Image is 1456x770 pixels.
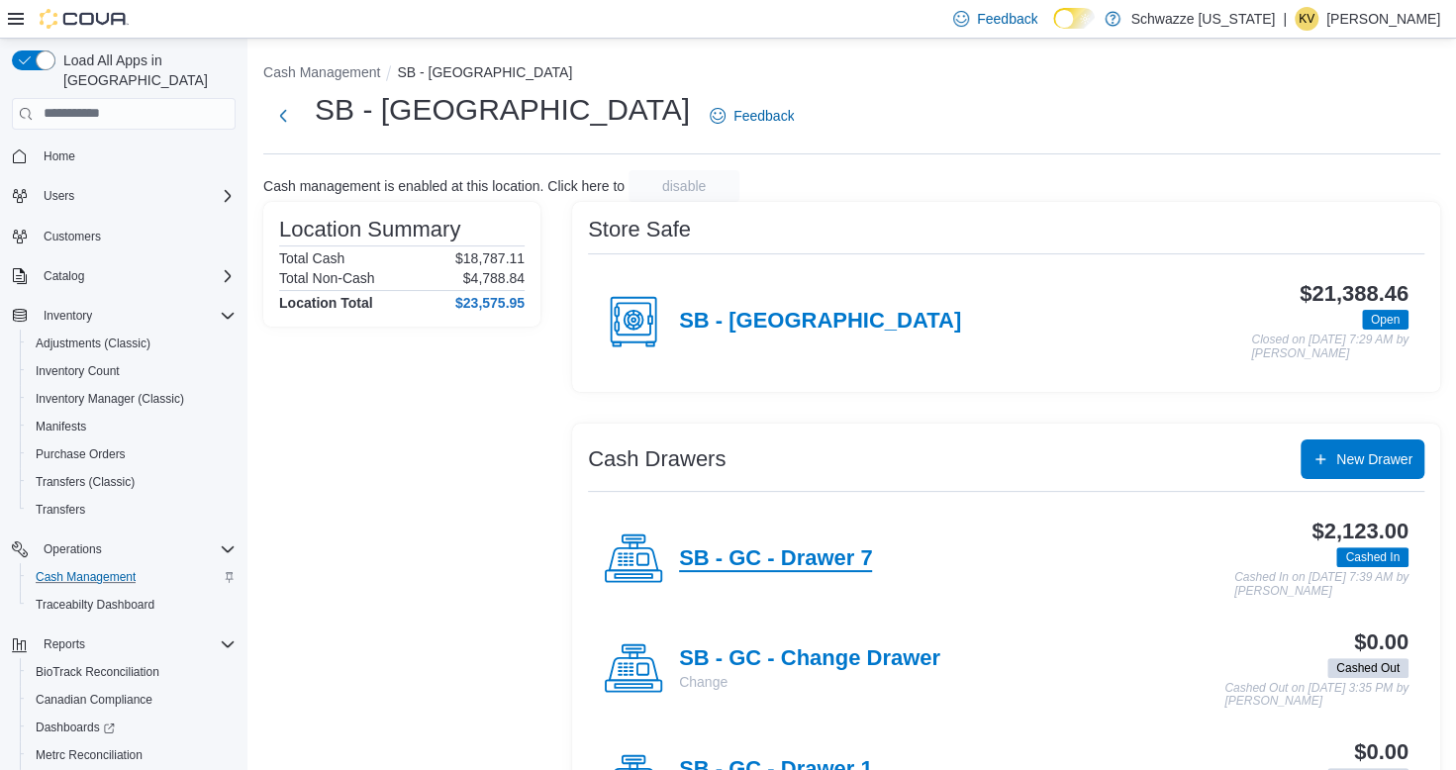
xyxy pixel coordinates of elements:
span: Manifests [28,415,236,438]
span: Transfers (Classic) [28,470,236,494]
h3: Cash Drawers [588,447,726,471]
a: Purchase Orders [28,442,134,466]
h6: Total Non-Cash [279,270,375,286]
span: Customers [44,229,101,244]
span: Cashed Out [1327,658,1408,678]
span: Feedback [733,106,794,126]
a: Traceabilty Dashboard [28,593,162,617]
span: Manifests [36,419,86,434]
p: $4,788.84 [463,270,525,286]
span: Open [1362,310,1408,330]
span: Open [1371,311,1400,329]
span: Users [36,184,236,208]
h4: SB - [GEOGRAPHIC_DATA] [679,309,961,335]
button: disable [629,170,739,202]
a: Cash Management [28,565,144,589]
a: Metrc Reconciliation [28,743,150,767]
a: Canadian Compliance [28,688,160,712]
span: Inventory Manager (Classic) [28,387,236,411]
span: Cash Management [28,565,236,589]
button: Transfers [20,496,243,524]
span: BioTrack Reconciliation [28,660,236,684]
button: Inventory [36,304,100,328]
span: Catalog [44,268,84,284]
a: Transfers [28,498,93,522]
button: Users [4,182,243,210]
button: Next [263,96,303,136]
a: Dashboards [28,716,123,739]
button: Cash Management [263,64,380,80]
span: Purchase Orders [36,446,126,462]
button: BioTrack Reconciliation [20,658,243,686]
a: Adjustments (Classic) [28,332,158,355]
span: Purchase Orders [28,442,236,466]
button: Purchase Orders [20,440,243,468]
span: Reports [36,632,236,656]
p: [PERSON_NAME] [1326,7,1440,31]
img: Cova [40,9,129,29]
a: Feedback [702,96,802,136]
button: Cash Management [20,563,243,591]
span: Customers [36,224,236,248]
p: Schwazze [US_STATE] [1130,7,1275,31]
button: Home [4,142,243,170]
span: Inventory Count [28,359,236,383]
span: Traceabilty Dashboard [36,597,154,613]
h6: Total Cash [279,250,344,266]
button: SB - [GEOGRAPHIC_DATA] [397,64,572,80]
button: Reports [4,630,243,658]
a: BioTrack Reconciliation [28,660,167,684]
a: Customers [36,225,109,248]
span: Cash Management [36,569,136,585]
p: | [1283,7,1287,31]
button: Customers [4,222,243,250]
span: Adjustments (Classic) [36,336,150,351]
h4: SB - GC - Change Drawer [679,646,940,672]
button: New Drawer [1301,439,1424,479]
span: Users [44,188,74,204]
p: Cashed Out on [DATE] 3:35 PM by [PERSON_NAME] [1224,682,1408,709]
span: Adjustments (Classic) [28,332,236,355]
button: Operations [36,537,110,561]
button: Manifests [20,413,243,440]
button: Traceabilty Dashboard [20,591,243,619]
span: Traceabilty Dashboard [28,593,236,617]
p: $18,787.11 [455,250,525,266]
span: Cashed In [1345,548,1400,566]
span: Dashboards [28,716,236,739]
span: Inventory [44,308,92,324]
span: Transfers [36,502,85,518]
button: Canadian Compliance [20,686,243,714]
a: Transfers (Classic) [28,470,143,494]
button: Inventory Count [20,357,243,385]
span: Reports [44,636,85,652]
h3: $0.00 [1354,740,1408,764]
h3: $21,388.46 [1300,282,1408,306]
button: Catalog [36,264,92,288]
span: Dashboards [36,720,115,735]
h4: Location Total [279,295,373,311]
h3: Store Safe [588,218,691,241]
button: Metrc Reconciliation [20,741,243,769]
button: Inventory [4,302,243,330]
span: Transfers [28,498,236,522]
h3: $2,123.00 [1311,520,1408,543]
span: BioTrack Reconciliation [36,664,159,680]
button: Users [36,184,82,208]
h3: $0.00 [1354,630,1408,654]
span: Operations [36,537,236,561]
span: Dark Mode [1053,29,1054,30]
span: Transfers (Classic) [36,474,135,490]
h1: SB - [GEOGRAPHIC_DATA] [315,90,690,130]
p: Change [679,672,940,692]
a: Home [36,144,83,168]
span: Cashed Out [1336,659,1400,677]
span: KV [1299,7,1314,31]
span: Inventory [36,304,236,328]
span: Metrc Reconciliation [36,747,143,763]
a: Inventory Count [28,359,128,383]
a: Manifests [28,415,94,438]
h3: Location Summary [279,218,460,241]
span: Feedback [977,9,1037,29]
nav: An example of EuiBreadcrumbs [263,62,1440,86]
